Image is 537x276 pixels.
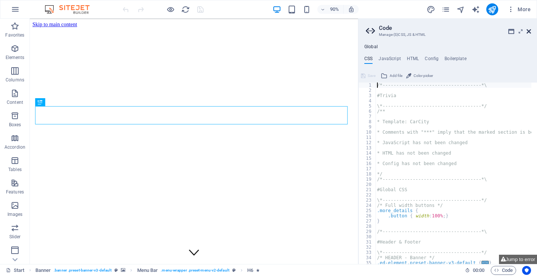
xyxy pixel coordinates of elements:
[54,266,112,275] span: . banner .preset-banner-v3-default
[359,161,376,166] div: 16
[329,5,340,14] h6: 90%
[522,266,531,275] button: Usercentrics
[359,203,376,208] div: 24
[359,245,376,250] div: 32
[445,56,467,64] h4: Boilerplate
[6,77,24,83] p: Columns
[181,5,190,14] i: Reload page
[359,234,376,239] div: 30
[359,198,376,203] div: 23
[359,98,376,103] div: 4
[359,260,376,266] div: 35
[507,6,531,13] span: More
[359,124,376,130] div: 9
[359,187,376,192] div: 21
[7,211,23,217] p: Images
[427,5,436,14] button: design
[5,32,24,38] p: Favorites
[359,135,376,140] div: 11
[359,140,376,145] div: 12
[359,192,376,198] div: 22
[121,268,125,272] i: This element contains a background
[359,114,376,119] div: 7
[379,31,516,38] h3: Manage (S)CSS, JS & HTML
[499,255,537,264] button: Jump to error
[359,103,376,109] div: 5
[359,130,376,135] div: 10
[379,25,531,31] h2: Code
[359,119,376,124] div: 8
[471,5,480,14] i: AI Writer
[7,99,23,105] p: Content
[456,5,465,14] button: navigator
[390,71,402,80] span: Add file
[35,266,51,275] span: Click to select. Double-click to edit
[478,267,479,273] span: :
[488,5,496,14] i: Publish
[491,266,516,275] button: Code
[405,71,434,80] button: Color picker
[359,182,376,187] div: 20
[359,250,376,255] div: 33
[359,213,376,218] div: 26
[8,167,22,173] p: Tables
[232,268,236,272] i: This element is a customizable preset
[359,171,376,177] div: 18
[6,189,24,195] p: Features
[137,266,158,275] span: Click to select. Double-click to edit
[473,266,484,275] span: 00 00
[465,266,485,275] h6: Session time
[427,5,435,14] i: Design (Ctrl+Alt+Y)
[161,266,229,275] span: . menu-wrapper .preset-menu-v2-default
[166,5,175,14] button: Click here to leave preview mode and continue editing
[359,151,376,156] div: 14
[9,234,21,240] p: Slider
[359,88,376,93] div: 2
[407,56,419,64] h4: HTML
[359,83,376,88] div: 1
[359,166,376,171] div: 17
[364,56,373,64] h4: CSS
[494,266,513,275] span: Code
[442,5,450,14] i: Pages (Ctrl+Alt+S)
[6,55,25,61] p: Elements
[6,266,25,275] a: Click to cancel selection. Double-click to open Pages
[359,208,376,213] div: 25
[4,144,25,150] p: Accordion
[379,56,401,64] h4: JavaScript
[256,268,260,272] i: Element contains an animation
[348,6,355,13] i: On resize automatically adjust zoom level to fit chosen device.
[359,229,376,234] div: 29
[456,5,465,14] i: Navigator
[425,56,439,64] h4: Config
[442,5,450,14] button: pages
[359,156,376,161] div: 15
[471,5,480,14] button: text_generator
[35,266,260,275] nav: breadcrumb
[414,71,433,80] span: Color picker
[359,145,376,151] div: 13
[359,109,376,114] div: 6
[181,5,190,14] button: reload
[114,268,118,272] i: This element is a customizable preset
[43,5,99,14] img: Editor Logo
[486,3,498,15] button: publish
[359,224,376,229] div: 28
[247,266,253,275] span: Click to select. Double-click to edit
[9,122,21,128] p: Boxes
[359,177,376,182] div: 19
[380,71,403,80] button: Add file
[359,93,376,98] div: 3
[317,5,344,14] button: 90%
[3,3,53,9] a: Skip to main content
[359,218,376,224] div: 27
[364,44,378,50] h4: Global
[359,239,376,245] div: 31
[504,3,534,15] button: More
[359,255,376,260] div: 34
